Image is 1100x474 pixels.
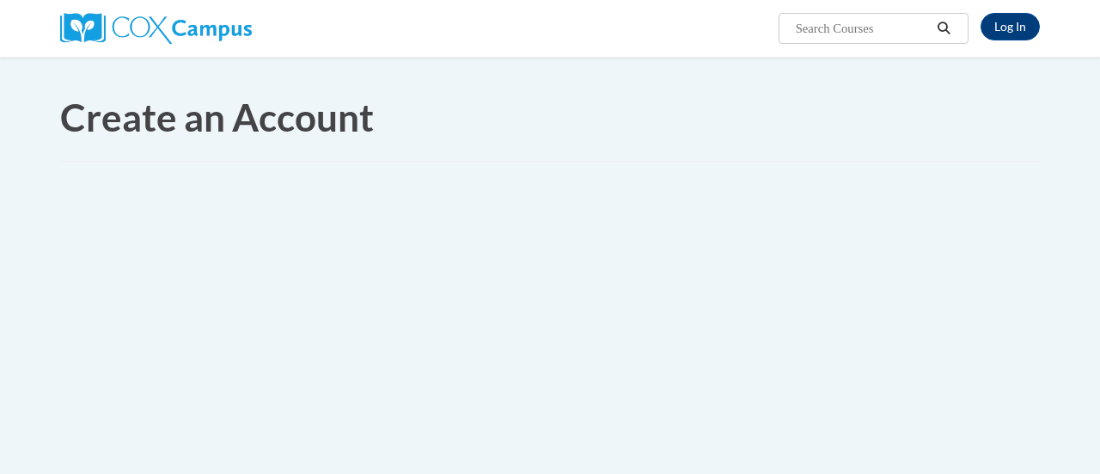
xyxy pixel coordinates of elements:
[937,22,952,35] i: 
[60,95,374,139] span: Create an Account
[932,18,957,39] button: Search
[60,13,252,44] img: Cox Campus
[981,13,1040,40] a: Log In
[60,20,252,34] a: Cox Campus
[794,18,932,39] input: Search Courses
